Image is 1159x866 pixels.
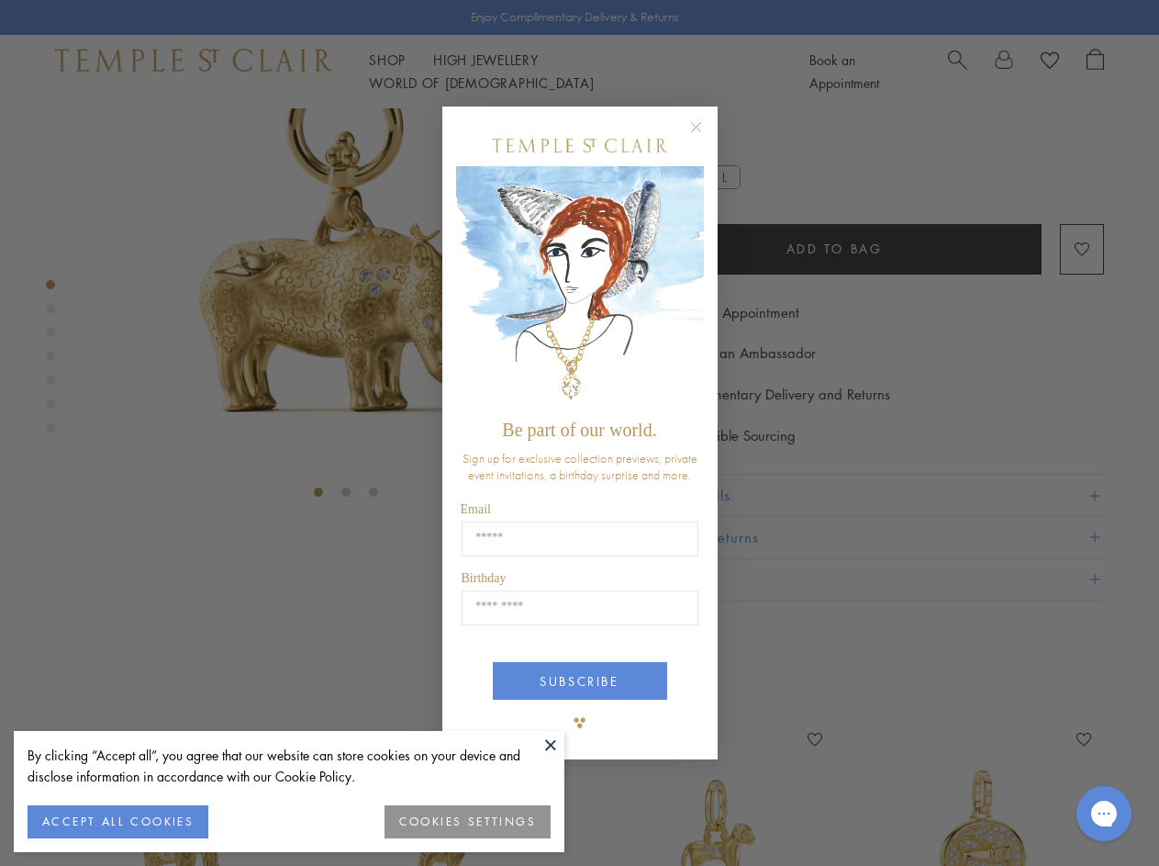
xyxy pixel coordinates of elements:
[1067,780,1141,848] iframe: Gorgias live chat messenger
[462,450,697,483] span: Sign up for exclusive collection previews, private event invitations, a birthday surprise and more.
[28,805,208,838] button: ACCEPT ALL COOKIES
[461,502,491,516] span: Email
[493,139,667,152] img: Temple St. Clair
[28,745,551,787] div: By clicking “Accept all”, you agree that our website can store cookies on your device and disclos...
[493,662,667,700] button: SUBSCRIBE
[462,571,507,585] span: Birthday
[462,522,698,557] input: Email
[384,805,551,838] button: COOKIES SETTINGS
[502,420,656,440] span: Be part of our world.
[456,166,704,411] img: c4a9eb12-d91a-4d4a-8ee0-386386f4f338.jpeg
[694,125,717,148] button: Close dialog
[562,704,598,741] img: TSC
